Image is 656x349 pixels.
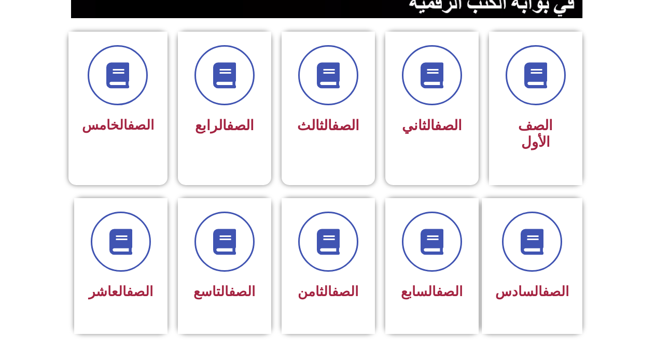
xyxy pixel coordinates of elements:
[297,117,359,134] span: الثالث
[332,284,358,299] a: الصف
[332,117,359,134] a: الصف
[229,284,255,299] a: الصف
[298,284,358,299] span: الثامن
[195,117,254,134] span: الرابع
[127,284,153,299] a: الصف
[402,117,462,134] span: الثاني
[193,284,255,299] span: التاسع
[128,117,154,133] a: الصف
[82,117,154,133] span: الخامس
[542,284,569,299] a: الصف
[401,284,463,299] span: السابع
[435,117,462,134] a: الصف
[518,117,553,150] span: الصف الأول
[436,284,463,299] a: الصف
[89,284,153,299] span: العاشر
[495,284,569,299] span: السادس
[227,117,254,134] a: الصف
